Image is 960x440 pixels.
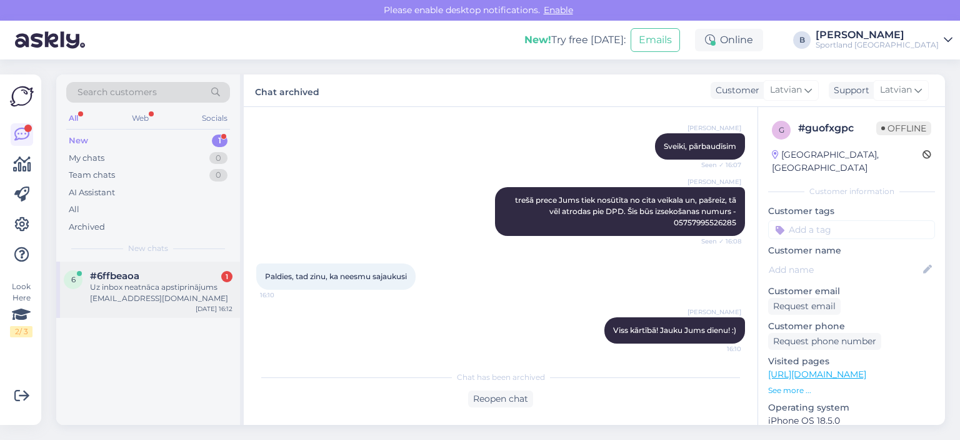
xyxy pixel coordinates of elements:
[694,237,741,246] span: Seen ✓ 16:08
[260,290,307,300] span: 16:10
[816,30,952,50] a: [PERSON_NAME]Sportland [GEOGRAPHIC_DATA]
[10,84,34,108] img: Askly Logo
[71,275,76,284] span: 6
[221,271,232,282] div: 1
[793,31,811,49] div: B
[829,84,869,97] div: Support
[209,152,227,165] div: 0
[69,135,88,147] div: New
[694,344,741,354] span: 16:10
[90,270,139,282] span: #6ffbeaoa
[772,148,922,175] div: [GEOGRAPHIC_DATA], [GEOGRAPHIC_DATA]
[66,110,81,126] div: All
[687,177,741,187] span: [PERSON_NAME]
[798,121,876,136] div: # guofxgpc
[212,135,227,147] div: 1
[711,84,759,97] div: Customer
[69,203,79,216] div: All
[816,40,939,50] div: Sportland [GEOGRAPHIC_DATA]
[768,186,935,197] div: Customer information
[880,83,912,97] span: Latvian
[69,169,115,182] div: Team chats
[69,187,115,199] div: AI Assistant
[631,28,680,52] button: Emails
[468,391,533,407] div: Reopen chat
[687,307,741,317] span: [PERSON_NAME]
[10,326,32,337] div: 2 / 3
[90,282,232,304] div: Uz inbox neatnāca apstiprinājums [EMAIL_ADDRESS][DOMAIN_NAME]
[876,121,931,135] span: Offline
[768,369,866,380] a: [URL][DOMAIN_NAME]
[768,414,935,427] p: iPhone OS 18.5.0
[524,34,551,46] b: New!
[524,33,626,48] div: Try free [DATE]:
[664,141,736,151] span: Sveiki, pārbaudīsim
[768,401,935,414] p: Operating system
[768,355,935,368] p: Visited pages
[768,298,841,315] div: Request email
[695,29,763,51] div: Online
[768,244,935,257] p: Customer name
[128,243,168,254] span: New chats
[540,4,577,16] span: Enable
[209,169,227,182] div: 0
[10,281,32,337] div: Look Here
[816,30,939,40] div: [PERSON_NAME]
[69,152,104,165] div: My chats
[768,385,935,396] p: See more ...
[196,304,232,314] div: [DATE] 16:12
[770,83,802,97] span: Latvian
[768,333,881,350] div: Request phone number
[69,221,105,233] div: Archived
[199,110,230,126] div: Socials
[687,123,741,133] span: [PERSON_NAME]
[768,205,935,218] p: Customer tags
[265,272,407,281] span: Paldies, tad zinu, ka neesmu sajaukusi
[129,110,151,126] div: Web
[694,160,741,170] span: Seen ✓ 16:07
[457,372,545,383] span: Chat has been archived
[768,320,935,333] p: Customer phone
[77,86,157,99] span: Search customers
[255,82,319,99] label: Chat archived
[769,263,921,277] input: Add name
[515,195,738,227] span: trešā prece Jums tiek nosūtīta no cita veikala un, pašreiz, tā vēl atrodas pie DPD. Šis būs izsek...
[779,125,784,135] span: g
[768,285,935,298] p: Customer email
[768,220,935,239] input: Add a tag
[613,325,736,335] span: Viss kārtībā! Jauku Jums dienu! :)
